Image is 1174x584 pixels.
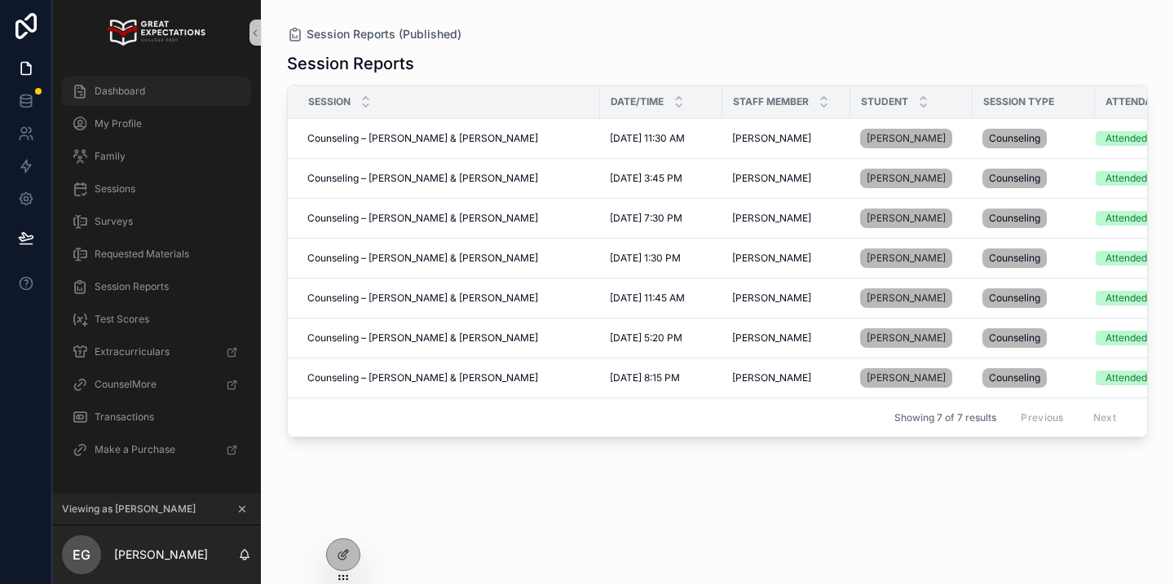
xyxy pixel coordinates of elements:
[610,371,680,384] span: [DATE] 8:15 PM
[610,172,713,185] a: [DATE] 3:45 PM
[308,95,351,108] span: Session
[732,252,811,265] span: [PERSON_NAME]
[307,252,538,265] span: Counseling – [PERSON_NAME] & [PERSON_NAME]
[732,292,811,305] span: [PERSON_NAME]
[62,272,251,301] a: Session Reports
[62,239,251,269] a: Requested Materials
[610,132,685,145] span: [DATE] 11:30 AM
[860,248,952,268] a: [PERSON_NAME]
[860,285,963,311] a: [PERSON_NAME]
[95,313,149,326] span: Test Scores
[307,292,538,305] span: Counseling – [PERSON_NAME] & [PERSON_NAME]
[307,332,590,345] a: Counseling – [PERSON_NAME] & [PERSON_NAME]
[95,85,145,98] span: Dashboard
[867,212,946,225] span: [PERSON_NAME]
[610,292,685,305] span: [DATE] 11:45 AM
[860,328,952,348] a: [PERSON_NAME]
[95,443,175,456] span: Make a Purchase
[982,245,1085,271] a: Counseling
[95,248,189,261] span: Requested Materials
[307,172,538,185] span: Counseling – [PERSON_NAME] & [PERSON_NAME]
[867,172,946,185] span: [PERSON_NAME]
[287,26,461,42] a: Session Reports (Published)
[989,252,1040,265] span: Counseling
[307,332,538,345] span: Counseling – [PERSON_NAME] & [PERSON_NAME]
[610,292,713,305] a: [DATE] 11:45 AM
[732,212,841,225] a: [PERSON_NAME]
[1106,171,1147,186] div: Attended
[610,212,713,225] a: [DATE] 7:30 PM
[307,212,590,225] a: Counseling – [PERSON_NAME] & [PERSON_NAME]
[982,205,1085,231] a: Counseling
[732,172,841,185] a: [PERSON_NAME]
[610,252,713,265] a: [DATE] 1:30 PM
[95,378,157,391] span: CounselMore
[860,169,952,188] a: [PERSON_NAME]
[95,411,154,424] span: Transactions
[307,172,590,185] a: Counseling – [PERSON_NAME] & [PERSON_NAME]
[894,411,996,424] span: Showing 7 of 7 results
[611,95,664,108] span: Date/Time
[989,371,1040,384] span: Counseling
[860,129,952,148] a: [PERSON_NAME]
[95,215,133,228] span: Surveys
[1106,95,1172,108] span: Attendance
[307,371,590,384] a: Counseling – [PERSON_NAME] & [PERSON_NAME]
[867,332,946,345] span: [PERSON_NAME]
[860,205,963,231] a: [PERSON_NAME]
[307,132,538,145] span: Counseling – [PERSON_NAME] & [PERSON_NAME]
[307,371,538,384] span: Counseling – [PERSON_NAME] & [PERSON_NAME]
[307,26,461,42] span: Session Reports (Published)
[95,280,169,293] span: Session Reports
[610,172,682,185] span: [DATE] 3:45 PM
[1106,371,1147,385] div: Attended
[62,370,251,399] a: CounselMore
[989,292,1040,305] span: Counseling
[982,325,1085,351] a: Counseling
[610,252,681,265] span: [DATE] 1:30 PM
[732,252,841,265] a: [PERSON_NAME]
[610,371,713,384] a: [DATE] 8:15 PM
[732,292,841,305] a: [PERSON_NAME]
[62,77,251,106] a: Dashboard
[860,288,952,308] a: [PERSON_NAME]
[1106,211,1147,226] div: Attended
[982,165,1085,191] a: Counseling
[989,212,1040,225] span: Counseling
[62,435,251,464] a: Make a Purchase
[62,142,251,171] a: Family
[732,371,841,384] a: [PERSON_NAME]
[307,252,590,265] a: Counseling – [PERSON_NAME] & [PERSON_NAME]
[62,337,251,367] a: Extracurriculars
[287,52,414,75] h1: Session Reports
[989,132,1040,145] span: Counseling
[732,212,811,225] span: [PERSON_NAME]
[982,285,1085,311] a: Counseling
[867,132,946,145] span: [PERSON_NAME]
[860,165,963,191] a: [PERSON_NAME]
[989,172,1040,185] span: Counseling
[860,245,963,271] a: [PERSON_NAME]
[307,132,590,145] a: Counseling – [PERSON_NAME] & [PERSON_NAME]
[1106,131,1147,146] div: Attended
[982,365,1085,391] a: Counseling
[867,292,946,305] span: [PERSON_NAME]
[732,132,811,145] span: [PERSON_NAME]
[610,212,682,225] span: [DATE] 7:30 PM
[732,332,841,345] a: [PERSON_NAME]
[52,65,261,485] div: scrollable content
[860,325,963,351] a: [PERSON_NAME]
[989,332,1040,345] span: Counseling
[95,117,142,130] span: My Profile
[108,20,205,46] img: App logo
[307,292,590,305] a: Counseling – [PERSON_NAME] & [PERSON_NAME]
[732,332,811,345] span: [PERSON_NAME]
[860,125,963,151] a: [PERSON_NAME]
[62,305,251,334] a: Test Scores
[62,402,251,432] a: Transactions
[983,95,1054,108] span: Session Type
[1106,331,1147,345] div: Attended
[95,345,170,358] span: Extracurriculars
[610,332,713,345] a: [DATE] 5:20 PM
[982,125,1085,151] a: Counseling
